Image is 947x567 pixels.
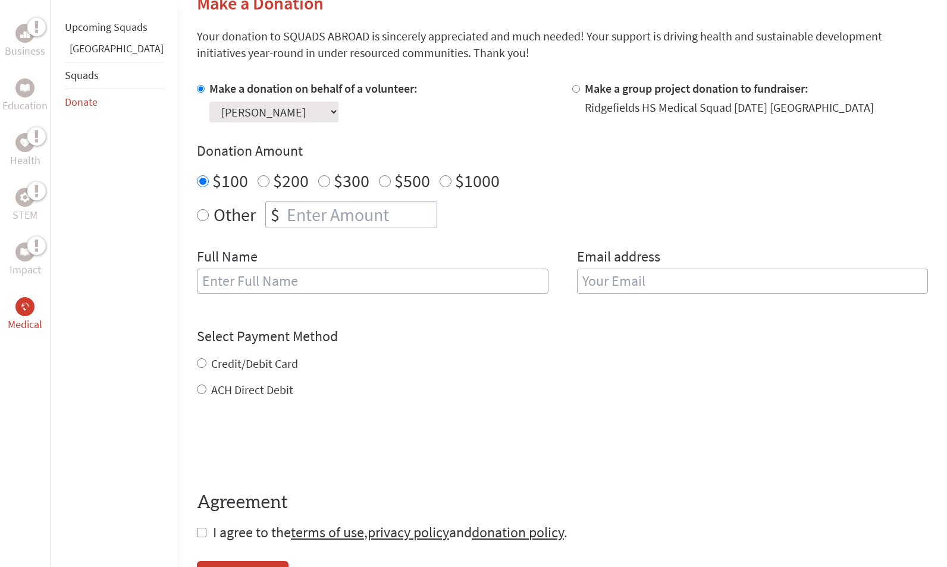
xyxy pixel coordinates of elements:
[455,169,500,192] label: $1000
[197,141,928,160] h4: Donation Amount
[472,523,564,541] a: donation policy
[20,138,30,146] img: Health
[65,68,99,82] a: Squads
[65,89,164,115] li: Donate
[10,262,41,278] p: Impact
[15,242,35,262] div: Impact
[20,248,30,256] img: Impact
[197,247,258,269] label: Full Name
[211,382,293,397] label: ACH Direct Debit
[65,62,164,89] li: Squads
[20,302,30,311] img: Medical
[577,247,660,269] label: Email address
[394,169,430,192] label: $500
[8,297,42,333] a: MedicalMedical
[12,188,37,223] a: STEMSTEM
[20,29,30,38] img: Business
[212,169,248,192] label: $100
[65,40,164,62] li: Panama
[10,242,41,278] a: ImpactImpact
[12,207,37,223] p: STEM
[291,523,364,541] a: terms of use
[10,152,40,169] p: Health
[284,201,437,228] input: Enter Amount
[197,327,928,346] h4: Select Payment Method
[213,523,567,541] span: I agree to the , and .
[2,97,48,114] p: Education
[5,43,45,59] p: Business
[211,356,298,371] label: Credit/Debit Card
[70,42,164,55] a: [GEOGRAPHIC_DATA]
[65,14,164,40] li: Upcoming Squads
[10,133,40,169] a: HealthHealth
[5,24,45,59] a: BusinessBusiness
[65,20,148,34] a: Upcoming Squads
[20,84,30,92] img: Education
[585,99,874,116] div: Ridgefields HS Medical Squad [DATE] [GEOGRAPHIC_DATA]
[368,523,449,541] a: privacy policy
[209,81,418,96] label: Make a donation on behalf of a volunteer:
[15,188,35,207] div: STEM
[65,95,98,109] a: Donate
[197,28,928,61] p: Your donation to SQUADS ABROAD is sincerely appreciated and much needed! Your support is driving ...
[577,269,929,294] input: Your Email
[8,316,42,333] p: Medical
[2,78,48,114] a: EducationEducation
[266,201,284,228] div: $
[273,169,309,192] label: $200
[15,78,35,97] div: Education
[197,492,928,514] h4: Agreement
[197,269,548,294] input: Enter Full Name
[20,193,30,202] img: STEM
[15,24,35,43] div: Business
[197,422,378,468] iframe: reCAPTCHA
[15,297,35,316] div: Medical
[585,81,808,96] label: Make a group project donation to fundraiser:
[334,169,369,192] label: $300
[214,201,256,228] label: Other
[15,133,35,152] div: Health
